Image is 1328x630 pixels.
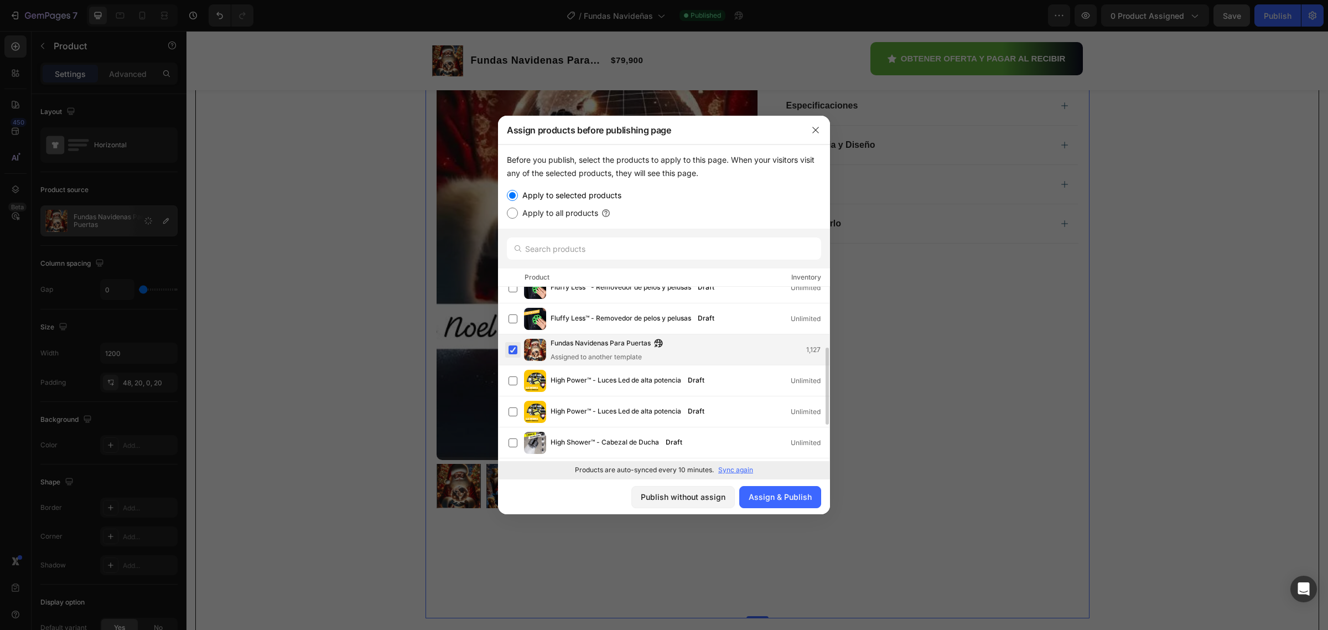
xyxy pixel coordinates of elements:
span: Materiales [600,148,643,158]
div: Assign products before publishing page [498,116,801,144]
div: Assign & Publish [749,491,812,503]
div: Unlimited [791,313,829,324]
h1: Fundas Navidenas Para Puertas [283,21,417,38]
div: Draft [661,437,687,448]
span: Fundas Navidenas Para Puertas [551,338,651,350]
label: Apply to selected products [518,189,621,202]
span: High Shower™ - Cabezal de Ducha [551,437,659,449]
img: product-img [524,339,546,361]
div: Unlimited [791,406,829,417]
span: OBTENER OFERTA Y PAGAR AL RECIBIR [714,23,879,32]
div: Unlimited [791,375,829,386]
p: Sync again [718,465,753,475]
label: Apply to all products [518,206,598,220]
div: Open Intercom Messenger [1290,576,1317,602]
button: Assign & Publish [739,486,821,508]
img: product-img [524,370,546,392]
span: High Power™ - Luces Led de alta potencia [551,375,681,387]
span: Cómo Usarlo [600,188,655,197]
strong: Fabricado con perfección [460,597,682,618]
button: Publish without assign [631,486,735,508]
div: $79,900 [423,22,458,37]
img: product-img [524,401,546,423]
button: <p><span style="font-size:15px;">OBTENER OFERTA Y PAGAR AL RECIBIR</span></p> [684,11,896,44]
input: Search products [507,237,821,260]
div: Publish without assign [641,491,725,503]
div: 1,127 [806,344,829,355]
div: Unlimited [791,282,829,293]
span: Experiencia y Diseño [600,109,689,118]
div: Draft [693,282,719,293]
div: Draft [693,313,719,324]
img: product-img [524,308,546,330]
div: Draft [683,406,709,417]
div: Product [525,272,549,283]
strong: Especificaciones [600,70,672,79]
img: product-img [524,432,546,454]
p: Products are auto-synced every 10 minutes. [575,465,714,475]
span: High Power™ - Luces Led de alta potencia [551,406,681,418]
div: Before you publish, select the products to apply to this page. When your visitors visit any of th... [507,153,821,180]
div: /> [498,144,830,479]
div: Unlimited [791,437,829,448]
span: Fluffy Less™ - Removedor de pelos y pelusas [551,282,691,294]
div: Assigned to another template [551,352,668,362]
div: Draft [683,375,709,386]
img: product-img [524,277,546,299]
div: Inventory [791,272,821,283]
span: Fluffy Less™ - Removedor de pelos y pelusas [551,313,691,325]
